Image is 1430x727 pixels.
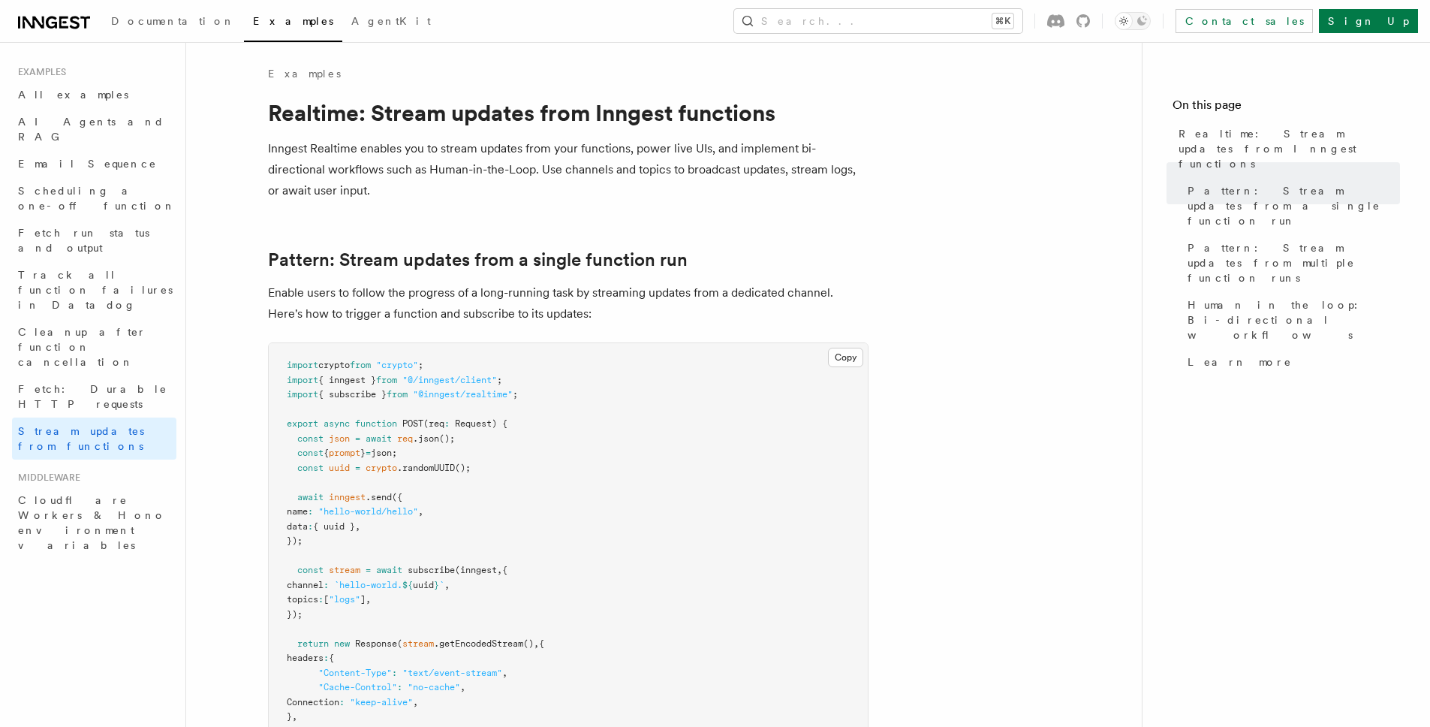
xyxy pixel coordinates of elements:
[342,5,440,41] a: AgentKit
[360,448,366,458] span: }
[413,580,434,590] span: uuid
[397,463,455,473] span: .randomUUID
[502,565,507,575] span: {
[444,418,450,429] span: :
[18,494,166,551] span: Cloudflare Workers & Hono environment variables
[413,697,418,707] span: ,
[102,5,244,41] a: Documentation
[268,282,869,324] p: Enable users to follow the progress of a long-running task by streaming updates from a dedicated ...
[497,565,502,575] span: ,
[297,448,324,458] span: const
[418,506,423,517] span: ,
[455,565,497,575] span: (inngest
[334,580,402,590] span: `hello-world.
[308,521,313,532] span: :
[287,389,318,400] span: import
[318,389,387,400] span: { subscribe }
[12,318,176,376] a: Cleanup after function cancellation
[318,375,376,385] span: { inngest }
[111,15,235,27] span: Documentation
[287,375,318,385] span: import
[492,418,507,429] span: ) {
[313,521,355,532] span: { uuid }
[12,108,176,150] a: AI Agents and RAG
[12,219,176,261] a: Fetch run status and output
[397,638,402,649] span: (
[434,638,523,649] span: .getEncodedStream
[439,580,444,590] span: `
[355,521,360,532] span: ,
[455,463,471,473] span: ();
[12,150,176,177] a: Email Sequence
[18,89,128,101] span: All examples
[287,535,303,546] span: });
[1182,234,1400,291] a: Pattern: Stream updates from multiple function runs
[350,697,413,707] span: "keep-alive"
[460,682,465,692] span: ,
[355,463,360,473] span: =
[329,448,360,458] span: prompt
[1182,291,1400,348] a: Human in the loop: Bi-directional workflows
[318,682,397,692] span: "Cache-Control"
[268,99,869,126] h1: Realtime: Stream updates from Inngest functions
[1188,297,1400,342] span: Human in the loop: Bi-directional workflows
[268,249,688,270] a: Pattern: Stream updates from a single function run
[355,433,360,444] span: =
[287,506,308,517] span: name
[287,594,318,605] span: topics
[392,492,402,502] span: ({
[292,711,297,722] span: ,
[287,653,324,663] span: headers
[287,711,292,722] span: }
[297,433,324,444] span: const
[444,580,450,590] span: ,
[455,418,492,429] span: Request
[1182,177,1400,234] a: Pattern: Stream updates from a single function run
[1188,183,1400,228] span: Pattern: Stream updates from a single function run
[287,697,339,707] span: Connection
[324,580,329,590] span: :
[12,376,176,418] a: Fetch: Durable HTTP requests
[18,158,157,170] span: Email Sequence
[324,448,329,458] span: {
[329,492,366,502] span: inngest
[287,360,318,370] span: import
[434,580,439,590] span: }
[502,668,507,678] span: ,
[355,638,397,649] span: Response
[1188,240,1400,285] span: Pattern: Stream updates from multiple function runs
[324,418,350,429] span: async
[1115,12,1151,30] button: Toggle dark mode
[12,177,176,219] a: Scheduling a one-off function
[402,580,413,590] span: ${
[360,594,366,605] span: ]
[318,594,324,605] span: :
[324,594,329,605] span: [
[539,638,544,649] span: {
[497,375,502,385] span: ;
[366,463,397,473] span: crypto
[1173,120,1400,177] a: Realtime: Stream updates from Inngest functions
[402,638,434,649] span: stream
[287,609,303,620] span: });
[18,185,176,212] span: Scheduling a one-off function
[1173,96,1400,120] h4: On this page
[355,418,397,429] span: function
[339,697,345,707] span: :
[268,66,341,81] a: Examples
[18,116,164,143] span: AI Agents and RAG
[297,638,329,649] span: return
[18,326,146,368] span: Cleanup after function cancellation
[828,348,863,367] button: Copy
[329,594,360,605] span: "logs"
[397,433,413,444] span: req
[376,565,402,575] span: await
[1182,348,1400,376] a: Learn more
[513,389,518,400] span: ;
[376,375,397,385] span: from
[413,389,513,400] span: "@inngest/realtime"
[12,261,176,318] a: Track all function failures in Datadog
[287,418,318,429] span: export
[418,360,423,370] span: ;
[402,668,502,678] span: "text/event-stream"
